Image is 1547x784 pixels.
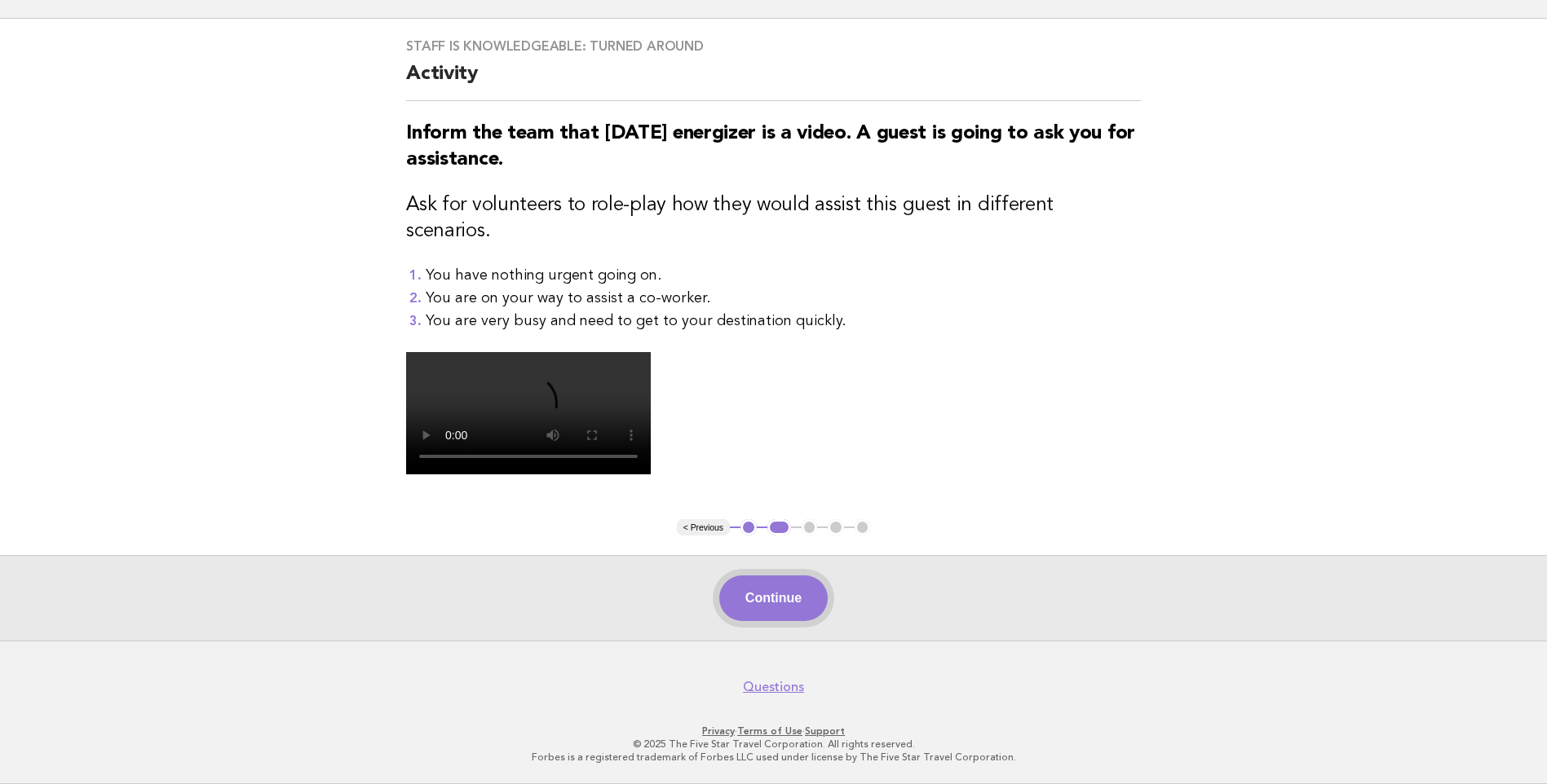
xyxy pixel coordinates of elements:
[737,725,802,737] a: Terms of Use
[426,264,1141,287] li: You have nothing urgent going on.
[406,124,1135,170] strong: Inform the team that [DATE] energizer is a video. A guest is going to ask you for assistance.
[426,310,1141,333] li: You are very busy and need to get to your destination quickly.
[719,575,828,621] button: Continue
[406,192,1141,244] h3: Ask for volunteers to role-play how they would assist this guest in different scenarios.
[767,519,791,535] button: 2
[406,61,1141,101] h2: Activity
[275,751,1273,764] p: Forbes is a registered trademark of Forbes LLC used under license by The Five Star Travel Corpora...
[275,738,1273,751] p: © 2025 The Five Star Travel Corporation. All rights reserved.
[805,725,845,737] a: Support
[406,38,1141,55] h3: Staff is knowledgeable: Turned around
[743,679,804,695] a: Questions
[275,725,1273,738] p: · ·
[426,287,1141,310] li: You are on your way to assist a co-worker.
[677,519,730,535] button: < Previous
[740,519,757,535] button: 1
[702,725,735,737] a: Privacy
